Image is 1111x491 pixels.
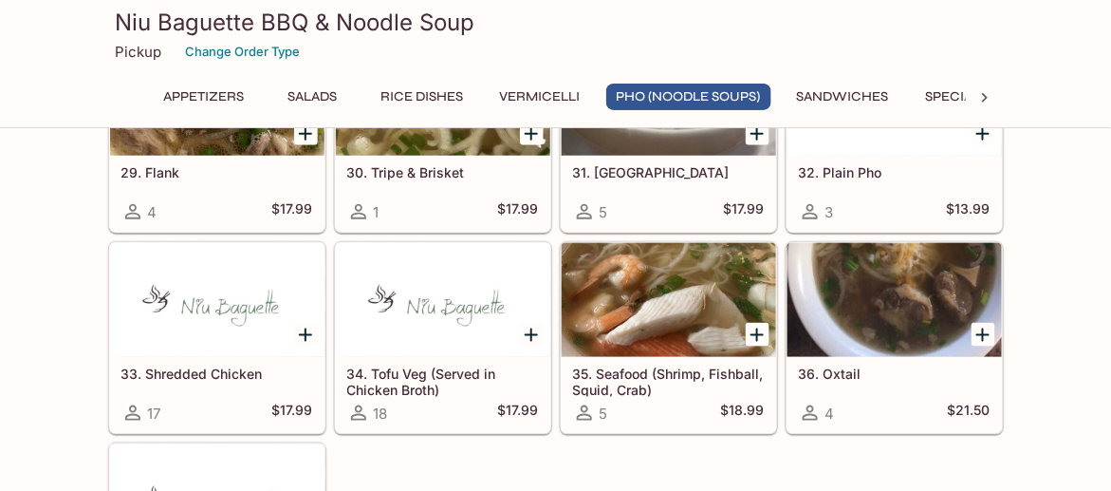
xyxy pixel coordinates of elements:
[498,200,539,223] h5: $17.99
[787,41,1003,233] a: 32. Plain Pho3$13.99
[109,41,325,233] a: 29. Flank4$17.99
[972,323,995,347] button: Add 36. Oxtail
[294,122,318,145] button: Add 29. Flank
[948,402,991,425] h5: $21.50
[109,242,325,434] a: 33. Shredded Chicken17$17.99
[374,203,380,221] span: 1
[336,42,550,156] div: 30. Tripe & Brisket
[272,200,313,223] h5: $17.99
[724,200,765,223] h5: $17.99
[335,41,551,233] a: 30. Tripe & Brisket1$17.99
[294,323,318,347] button: Add 33. Shredded Chicken
[787,42,1002,156] div: 32. Plain Pho
[799,164,991,180] h5: 32. Plain Pho
[110,243,324,357] div: 33. Shredded Chicken
[746,122,769,145] button: Add 31. Meatball
[121,366,313,382] h5: 33. Shredded Chicken
[347,164,539,180] h5: 30. Tripe & Brisket
[335,242,551,434] a: 34. Tofu Veg (Served in Chicken Broth)18$17.99
[347,366,539,397] h5: 34. Tofu Veg (Served in Chicken Broth)
[498,402,539,425] h5: $17.99
[374,405,388,423] span: 18
[787,242,1003,434] a: 36. Oxtail4$21.50
[336,243,550,357] div: 34. Tofu Veg (Served in Chicken Broth)
[600,203,608,221] span: 5
[148,405,161,423] span: 17
[746,323,769,347] button: Add 35. Seafood (Shrimp, Fishball, Squid, Crab)
[561,242,777,434] a: 35. Seafood (Shrimp, Fishball, Squid, Crab)5$18.99
[116,43,162,61] p: Pickup
[562,42,776,156] div: 31. Meatball
[561,41,777,233] a: 31. [GEOGRAPHIC_DATA]5$17.99
[177,37,309,66] button: Change Order Type
[825,203,834,221] span: 3
[787,84,899,110] button: Sandwiches
[148,203,157,221] span: 4
[272,402,313,425] h5: $17.99
[490,84,591,110] button: Vermicelli
[121,164,313,180] h5: 29. Flank
[573,164,765,180] h5: 31. [GEOGRAPHIC_DATA]
[799,366,991,382] h5: 36. Oxtail
[116,8,996,37] h3: Niu Baguette BBQ & Noodle Soup
[787,243,1002,357] div: 36. Oxtail
[915,84,1000,110] button: Specials
[947,200,991,223] h5: $13.99
[562,243,776,357] div: 35. Seafood (Shrimp, Fishball, Squid, Crab)
[520,122,544,145] button: Add 30. Tripe & Brisket
[600,405,608,423] span: 5
[270,84,356,110] button: Salads
[573,366,765,397] h5: 35. Seafood (Shrimp, Fishball, Squid, Crab)
[606,84,771,110] button: Pho (Noodle Soups)
[371,84,474,110] button: Rice Dishes
[721,402,765,425] h5: $18.99
[972,122,995,145] button: Add 32. Plain Pho
[110,42,324,156] div: 29. Flank
[154,84,255,110] button: Appetizers
[520,323,544,347] button: Add 34. Tofu Veg (Served in Chicken Broth)
[825,405,835,423] span: 4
